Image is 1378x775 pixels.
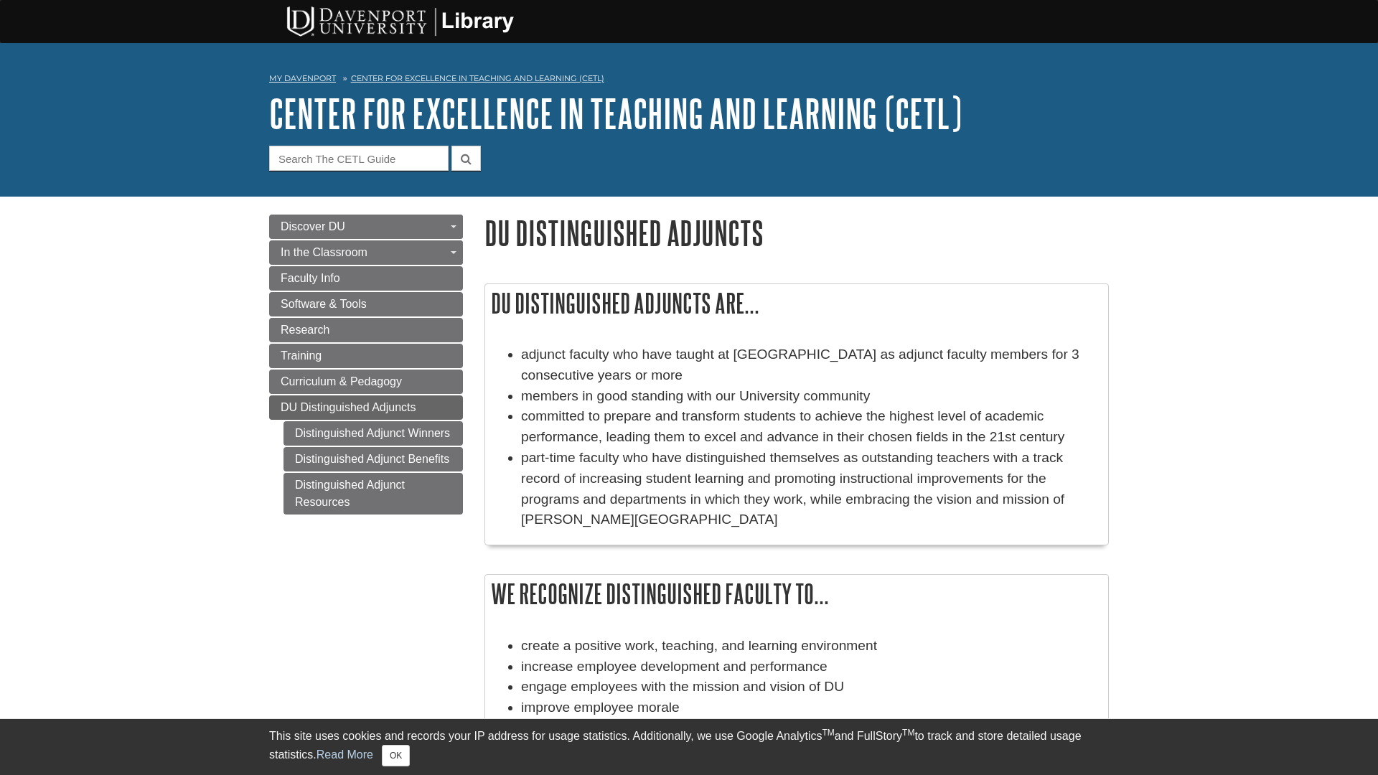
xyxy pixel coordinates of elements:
[283,473,463,515] a: Distinguished Adjunct Resources
[317,748,373,761] a: Read More
[269,215,463,239] a: Discover DU
[269,728,1109,766] div: This site uses cookies and records your IP address for usage statistics. Additionally, we use Goo...
[269,370,463,394] a: Curriculum & Pedagogy
[521,406,1101,448] li: committed to prepare and transform students to achieve the highest level of academic performance,...
[269,69,1109,92] nav: breadcrumb
[484,215,1109,251] h1: DU Distinguished Adjuncts
[351,73,604,83] a: Center for Excellence in Teaching and Learning (CETL)
[262,4,535,38] img: DU Libraries
[269,344,463,368] a: Training
[521,386,1101,407] li: members in good standing with our University community
[269,215,463,515] div: Guide Page Menu
[521,657,1101,677] li: increase employee development and performance
[281,246,367,258] span: In the Classroom
[521,697,1101,718] li: improve employee morale
[281,401,416,413] span: DU Distinguished Adjuncts
[521,448,1101,530] li: part-time faculty who have distinguished themselves as outstanding teachers with a track record o...
[281,349,322,362] span: Training
[902,728,914,738] sup: TM
[283,447,463,471] a: Distinguished Adjunct Benefits
[269,146,449,171] input: Search The CETL Guide
[822,728,834,738] sup: TM
[521,344,1101,386] li: adjunct faculty who have taught at [GEOGRAPHIC_DATA] as adjunct faculty members for 3 consecutive...
[269,318,463,342] a: Research
[283,421,463,446] a: Distinguished Adjunct Winners
[382,745,410,766] button: Close
[269,240,463,265] a: In the Classroom
[281,220,345,232] span: Discover DU
[521,677,1101,697] li: engage employees with the mission and vision of DU
[485,284,1108,322] h2: DU Distinguished Adjuncts Are...
[485,575,1108,613] h2: We Recognize Distinguished Faculty to...
[281,272,340,284] span: Faculty Info
[269,72,336,85] a: My Davenport
[281,324,329,336] span: Research
[281,375,402,387] span: Curriculum & Pedagogy
[269,395,463,420] a: DU Distinguished Adjuncts
[269,91,962,136] a: Center for Excellence in Teaching and Learning (CETL)
[281,298,367,310] span: Software & Tools
[269,292,463,316] a: Software & Tools
[521,636,1101,657] li: create a positive work, teaching, and learning environment
[269,266,463,291] a: Faculty Info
